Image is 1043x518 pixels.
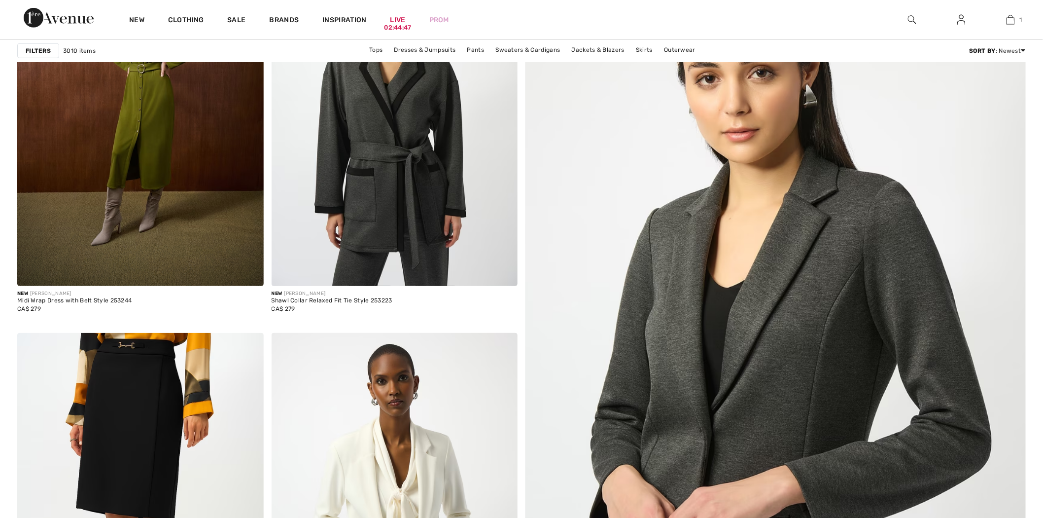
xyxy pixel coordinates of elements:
[24,8,94,28] img: 1ère Avenue
[168,16,204,26] a: Clothing
[272,290,392,297] div: [PERSON_NAME]
[969,46,1026,55] div: : Newest
[957,14,966,26] img: My Info
[384,23,412,33] div: 02:44:47
[567,43,629,56] a: Jackets & Blazers
[17,305,41,312] span: CA$ 279
[659,43,700,56] a: Outerwear
[26,46,51,55] strong: Filters
[270,16,299,26] a: Brands
[969,47,996,54] strong: Sort By
[1007,14,1015,26] img: My Bag
[322,16,366,26] span: Inspiration
[949,14,973,26] a: Sign In
[227,16,245,26] a: Sale
[491,43,565,56] a: Sweaters & Cardigans
[17,291,28,296] span: New
[986,14,1035,26] a: 1
[364,43,387,56] a: Tops
[390,15,406,25] a: Live02:44:47
[63,46,96,55] span: 3010 items
[1020,15,1022,24] span: 1
[129,16,144,26] a: New
[272,305,295,312] span: CA$ 279
[272,297,392,304] div: Shawl Collar Relaxed Fit Tie Style 253223
[462,43,489,56] a: Pants
[631,43,658,56] a: Skirts
[272,291,282,296] span: New
[429,15,449,25] a: Prom
[17,297,132,304] div: Midi Wrap Dress with Belt Style 253244
[17,290,132,297] div: [PERSON_NAME]
[389,43,461,56] a: Dresses & Jumpsuits
[908,14,916,26] img: search the website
